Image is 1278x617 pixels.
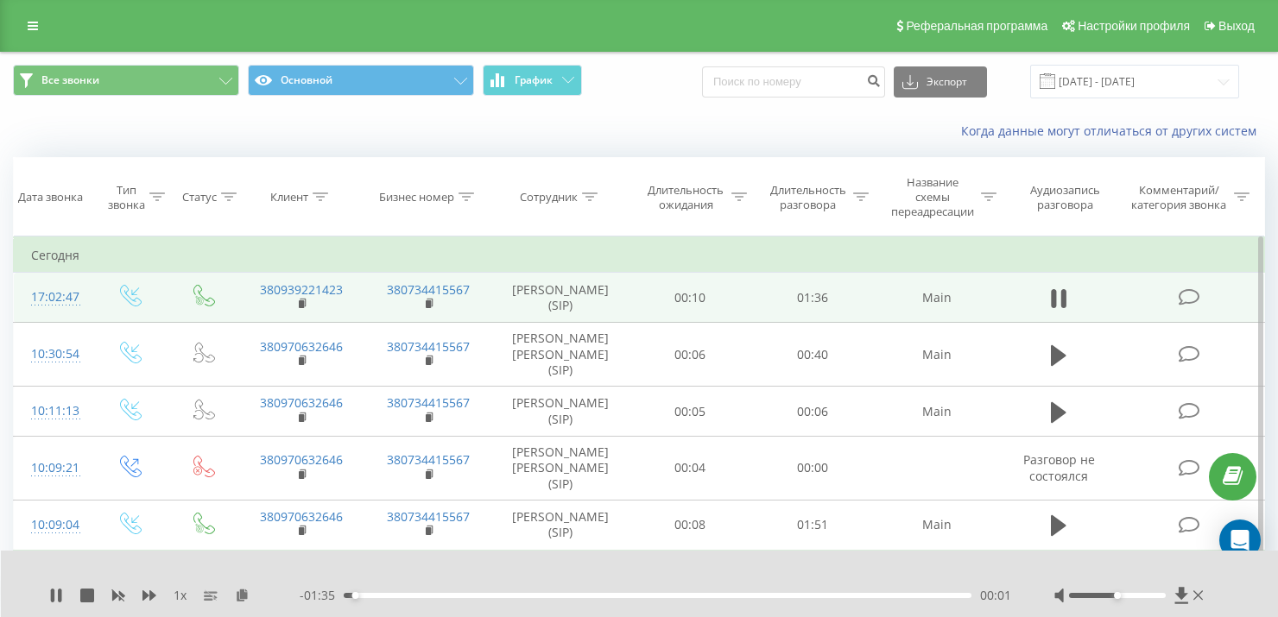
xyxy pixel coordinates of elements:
[889,175,976,219] div: Название схемы переадресации
[751,273,873,323] td: 01:36
[751,437,873,501] td: 00:00
[31,394,74,428] div: 10:11:13
[702,66,885,98] input: Поиск по номеру
[182,190,217,205] div: Статус
[629,273,750,323] td: 00:10
[873,323,1000,387] td: Main
[980,587,1011,604] span: 00:01
[1219,519,1261,561] div: Open Intercom Messenger
[260,508,343,525] a: 380970632646
[1078,19,1190,33] span: Настройки профиля
[644,183,727,212] div: Длительность ожидания
[387,338,470,355] a: 380734415567
[300,587,344,604] span: - 01:35
[270,190,308,205] div: Клиент
[629,387,750,437] td: 00:05
[387,451,470,468] a: 380734415567
[31,337,74,371] div: 10:30:54
[1218,19,1255,33] span: Выход
[873,500,1000,551] td: Main
[260,281,343,298] a: 380939221423
[751,387,873,437] td: 00:06
[751,323,873,387] td: 00:40
[751,500,873,551] td: 01:51
[873,273,1000,323] td: Main
[387,394,470,411] a: 380734415567
[107,183,146,212] div: Тип звонка
[31,451,74,485] div: 10:09:21
[248,65,474,96] button: Основной
[515,74,553,86] span: График
[1023,451,1095,483] span: Разговор не состоялся
[14,238,1265,273] td: Сегодня
[492,437,629,501] td: [PERSON_NAME] [PERSON_NAME] (SIP)
[260,338,343,355] a: 380970632646
[961,123,1265,139] a: Когда данные могут отличаться от других систем
[260,451,343,468] a: 380970632646
[260,394,343,411] a: 380970632646
[767,183,850,212] div: Длительность разговора
[13,65,239,96] button: Все звонки
[352,592,359,599] div: Accessibility label
[629,500,750,551] td: 00:08
[492,500,629,551] td: [PERSON_NAME] (SIP)
[387,281,470,298] a: 380734415567
[492,387,629,437] td: [PERSON_NAME] (SIP)
[387,508,470,525] a: 380734415567
[894,66,987,98] button: Экспорт
[1114,592,1121,599] div: Accessibility label
[629,437,750,501] td: 00:04
[520,190,578,205] div: Сотрудник
[873,387,1000,437] td: Main
[629,323,750,387] td: 00:06
[483,65,582,96] button: График
[41,73,99,87] span: Все звонки
[1129,183,1230,212] div: Комментарий/категория звонка
[18,190,83,205] div: Дата звонка
[31,508,74,542] div: 10:09:04
[906,19,1047,33] span: Реферальная программа
[1016,183,1114,212] div: Аудиозапись разговора
[379,190,454,205] div: Бизнес номер
[174,587,187,604] span: 1 x
[492,273,629,323] td: [PERSON_NAME] (SIP)
[31,280,74,314] div: 17:02:47
[492,323,629,387] td: [PERSON_NAME] [PERSON_NAME] (SIP)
